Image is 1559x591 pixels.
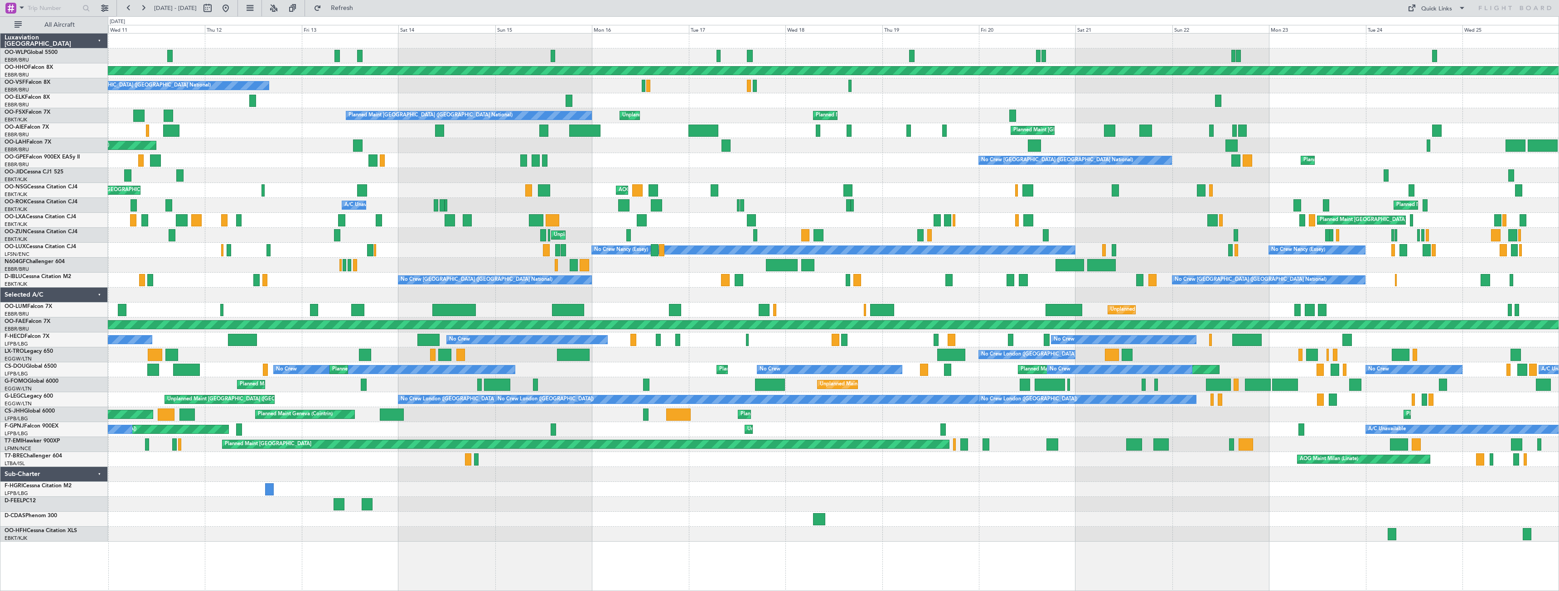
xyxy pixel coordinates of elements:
a: LFSN/ENC [5,251,29,258]
a: CS-DOUGlobal 6500 [5,364,57,369]
span: OO-WLP [5,50,27,55]
div: Planned Maint Kortrijk-[GEOGRAPHIC_DATA] [1396,198,1502,212]
div: Wed 25 [1462,25,1559,33]
a: G-FOMOGlobal 6000 [5,379,58,384]
a: LFPB/LBG [5,430,28,437]
a: OO-LAHFalcon 7X [5,139,51,145]
div: A/C Unavailable [344,198,382,212]
span: CS-DOU [5,364,26,369]
div: No Crew London ([GEOGRAPHIC_DATA]) [401,393,497,406]
div: Fri 20 [979,25,1075,33]
div: No Crew [449,333,470,346]
a: EBBR/BRU [5,161,29,168]
div: No Crew [1050,363,1070,376]
a: EBKT/KJK [5,206,27,213]
span: D-CDAS [5,513,25,519]
a: LFMN/NCE [5,445,31,452]
div: Sat 21 [1075,25,1172,33]
span: OO-FAE [5,319,25,324]
a: F-GPNJFalcon 900EX [5,423,58,429]
div: No Crew [GEOGRAPHIC_DATA] ([GEOGRAPHIC_DATA] National) [1175,273,1327,287]
a: OO-WLPGlobal 5500 [5,50,58,55]
a: OO-JIDCessna CJ1 525 [5,169,63,175]
a: OO-HHOFalcon 8X [5,65,53,70]
div: AOG Maint Milan (Linate) [1300,452,1358,466]
div: Planned Maint Kortrijk-[GEOGRAPHIC_DATA] [816,109,921,122]
div: Planned Maint [GEOGRAPHIC_DATA] ([GEOGRAPHIC_DATA]) [1406,408,1549,421]
a: EBBR/BRU [5,311,29,317]
span: OO-LUM [5,304,27,309]
div: Planned Maint Geneva (Cointrin) [258,408,333,421]
a: EBBR/BRU [5,72,29,78]
div: Planned Maint [GEOGRAPHIC_DATA] ([GEOGRAPHIC_DATA]) [741,408,883,421]
span: F-HECD [5,334,24,339]
span: OO-ROK [5,199,27,205]
div: Sun 22 [1172,25,1269,33]
a: LFPB/LBG [5,490,28,497]
a: EGGW/LTN [5,356,32,362]
div: No Crew [276,363,297,376]
input: Trip Number [28,1,80,15]
div: Unplanned Maint [GEOGRAPHIC_DATA] ([GEOGRAPHIC_DATA]) [747,423,896,436]
div: Planned Maint [GEOGRAPHIC_DATA] ([GEOGRAPHIC_DATA]) [719,363,862,376]
div: No Crew [GEOGRAPHIC_DATA] ([GEOGRAPHIC_DATA] National) [401,273,552,287]
div: No Crew London ([GEOGRAPHIC_DATA]) [981,393,1077,406]
span: All Aircraft [24,22,96,28]
a: OO-NSGCessna Citation CJ4 [5,184,77,190]
div: No Crew [1054,333,1075,346]
a: OO-LUXCessna Citation CJ4 [5,244,76,250]
span: OO-ELK [5,95,25,100]
a: OO-LXACessna Citation CJ4 [5,214,76,220]
a: EGGW/LTN [5,400,32,407]
span: F-HGRI [5,483,23,489]
a: EBBR/BRU [5,57,29,63]
div: Mon 23 [1269,25,1365,33]
a: T7-BREChallenger 604 [5,453,62,459]
div: A/C Unavailable [1368,423,1406,436]
span: D-FEEL [5,498,23,504]
a: EBKT/KJK [5,176,27,183]
span: N604GF [5,259,26,264]
a: F-HGRICessna Citation M2 [5,483,72,489]
div: [DATE] [110,18,125,26]
span: Refresh [323,5,361,11]
span: LX-TRO [5,349,24,354]
div: Planned Maint [GEOGRAPHIC_DATA] ([GEOGRAPHIC_DATA]) [1013,124,1156,137]
div: Unplanned Maint [GEOGRAPHIC_DATA] ([GEOGRAPHIC_DATA]) [820,378,969,391]
a: EBBR/BRU [5,101,29,108]
a: EBKT/KJK [5,236,27,243]
a: OO-ZUNCessna Citation CJ4 [5,229,77,235]
div: Tue 24 [1366,25,1462,33]
div: No Crew London ([GEOGRAPHIC_DATA]) [498,393,594,406]
div: Planned Maint [GEOGRAPHIC_DATA] [225,437,311,451]
div: AOG Maint Dusseldorf [619,183,671,197]
div: Unplanned Maint [GEOGRAPHIC_DATA]-[GEOGRAPHIC_DATA] [622,109,769,122]
span: OO-ZUN [5,229,27,235]
span: [DATE] - [DATE] [154,4,197,12]
a: CS-JHHGlobal 6000 [5,408,55,414]
span: OO-LUX [5,244,26,250]
div: Unplanned Maint Melsbroek Air Base [1110,303,1196,317]
div: Tue 17 [689,25,785,33]
span: T7-EMI [5,438,22,444]
span: OO-LAH [5,139,26,145]
div: Mon 16 [592,25,688,33]
a: OO-VSFFalcon 8X [5,80,50,85]
div: Sat 14 [398,25,495,33]
a: OO-ROKCessna Citation CJ4 [5,199,77,205]
span: OO-HFH [5,528,27,533]
div: No Crew London ([GEOGRAPHIC_DATA]) [981,348,1077,361]
a: EBKT/KJK [5,191,27,198]
div: Planned Maint [GEOGRAPHIC_DATA] ([GEOGRAPHIC_DATA] National) [1303,154,1467,167]
div: Fri 13 [302,25,398,33]
a: N604GFChallenger 604 [5,259,65,264]
a: OO-GPEFalcon 900EX EASy II [5,154,80,160]
button: Refresh [310,1,364,15]
a: EBKT/KJK [5,116,27,123]
a: G-LEGCLegacy 600 [5,394,53,399]
a: OO-ELKFalcon 8X [5,95,50,100]
a: LFPB/LBG [5,370,28,377]
a: EBBR/BRU [5,146,29,153]
div: Planned Maint [GEOGRAPHIC_DATA] ([GEOGRAPHIC_DATA]) [332,363,475,376]
a: D-FEELPC12 [5,498,36,504]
